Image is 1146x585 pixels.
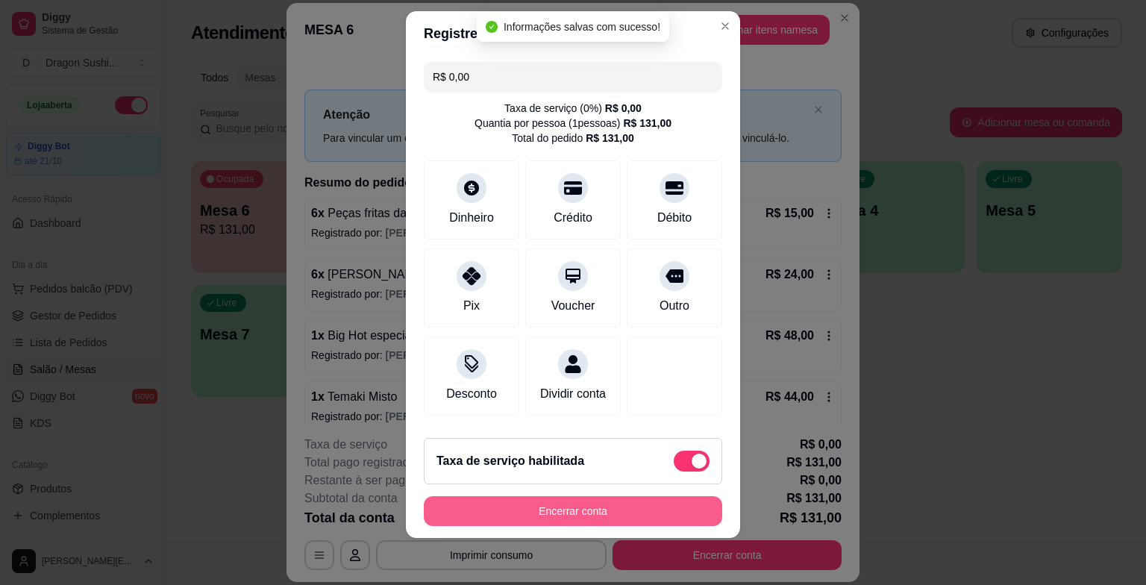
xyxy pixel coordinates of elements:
[436,452,584,470] h2: Taxa de serviço habilitada
[475,116,671,131] div: Quantia por pessoa ( 1 pessoas)
[424,425,722,442] p: Pagamento registrados
[623,116,671,131] div: R$ 131,00
[713,14,737,38] button: Close
[424,496,722,526] button: Encerrar conta
[504,101,642,116] div: Taxa de serviço ( 0 %)
[660,297,689,315] div: Outro
[554,209,592,227] div: Crédito
[504,21,660,33] span: Informações salvas com sucesso!
[540,385,606,403] div: Dividir conta
[586,131,634,146] div: R$ 131,00
[657,209,692,227] div: Débito
[605,101,642,116] div: R$ 0,00
[486,21,498,33] span: check-circle
[449,209,494,227] div: Dinheiro
[512,131,634,146] div: Total do pedido
[433,62,713,92] input: Ex.: hambúrguer de cordeiro
[551,297,595,315] div: Voucher
[463,297,480,315] div: Pix
[446,385,497,403] div: Desconto
[406,11,740,56] header: Registre o pagamento do pedido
